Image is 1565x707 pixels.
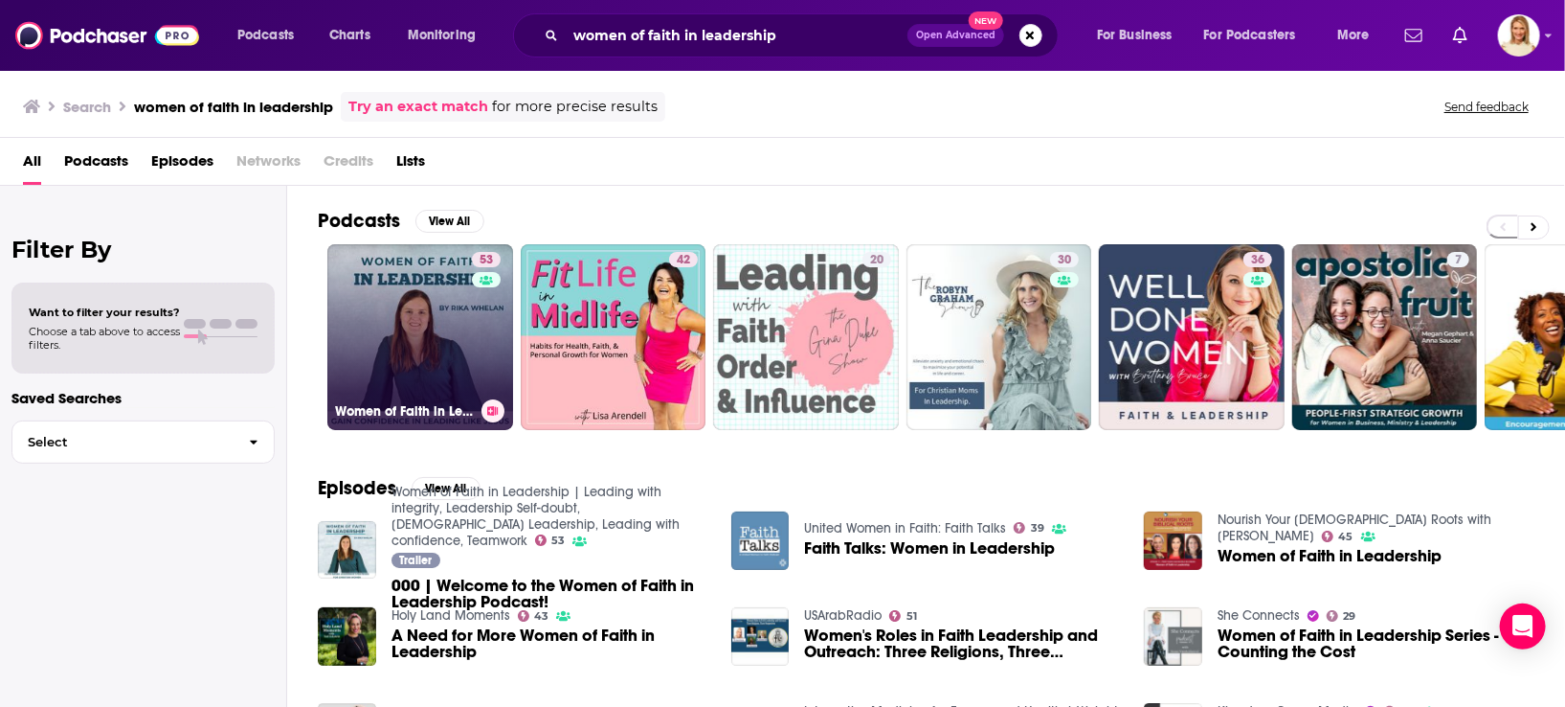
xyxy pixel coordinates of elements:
[12,436,234,448] span: Select
[1031,524,1044,533] span: 39
[64,146,128,185] a: Podcasts
[907,24,1004,47] button: Open AdvancedNew
[1337,22,1370,49] span: More
[415,210,484,233] button: View All
[1344,612,1356,621] span: 29
[535,535,566,546] a: 53
[804,540,1055,557] a: Faith Talks: Women in Leadership
[23,146,41,185] span: All
[804,607,882,624] a: USArabRadio
[1218,548,1442,564] a: Women of Faith in Leadership
[329,22,370,49] span: Charts
[237,22,294,49] span: Podcasts
[518,610,549,622] a: 43
[224,20,319,51] button: open menu
[731,607,790,666] img: Women's Roles in Faith Leadership and Outreach: Three Religions, Three Perspectives
[11,421,275,464] button: Select
[1218,607,1300,624] a: She Connects
[1339,533,1353,541] span: 45
[391,578,708,610] a: 000 | Welcome to the Women of Faith in Leadership Podcast!
[11,236,275,263] h2: Filter By
[480,251,493,270] span: 53
[804,627,1121,660] a: Women's Roles in Faith Leadership and Outreach: Three Religions, Three Perspectives
[151,146,213,185] a: Episodes
[1327,610,1356,622] a: 29
[318,209,484,233] a: PodcastsView All
[534,612,548,621] span: 43
[348,96,488,118] a: Try an exact match
[324,146,373,185] span: Credits
[1243,252,1272,267] a: 36
[1500,604,1546,650] div: Open Intercom Messenger
[1058,251,1071,270] span: 30
[1324,20,1394,51] button: open menu
[15,17,199,54] img: Podchaser - Follow, Share and Rate Podcasts
[1204,22,1296,49] span: For Podcasters
[134,98,333,116] h3: women of faith in leadership
[408,22,476,49] span: Monitoring
[1099,244,1285,430] a: 36
[1084,20,1196,51] button: open menu
[391,607,510,624] a: Holy Land Moments
[492,96,658,118] span: for more precise results
[1144,607,1202,666] img: Women of Faith in Leadership Series - Counting the Cost
[1192,20,1324,51] button: open menu
[318,521,376,580] img: 000 | Welcome to the Women of Faith in Leadership Podcast!
[566,20,907,51] input: Search podcasts, credits, & more...
[318,209,400,233] h2: Podcasts
[669,252,698,267] a: 42
[399,555,432,566] span: Trailer
[63,98,111,116] h3: Search
[889,610,917,622] a: 51
[327,244,513,430] a: 53Women of Faith in Leadership | Leading with integrity, Leadership Self-doubt, [DEMOGRAPHIC_DATA...
[677,251,690,270] span: 42
[1397,19,1430,52] a: Show notifications dropdown
[521,244,706,430] a: 42
[1218,512,1491,544] a: Nourish Your Biblical Roots with Yael Eckstein
[391,627,708,660] a: A Need for More Women of Faith in Leadership
[1455,251,1462,270] span: 7
[236,146,301,185] span: Networks
[713,244,899,430] a: 20
[335,403,474,420] h3: Women of Faith in Leadership | Leading with integrity, Leadership Self-doubt, [DEMOGRAPHIC_DATA] ...
[1322,531,1353,542] a: 45
[916,31,995,40] span: Open Advanced
[396,146,425,185] a: Lists
[870,251,883,270] span: 20
[29,306,180,319] span: Want to filter your results?
[969,11,1003,30] span: New
[317,20,382,51] a: Charts
[394,20,501,51] button: open menu
[862,252,891,267] a: 20
[1447,252,1469,267] a: 7
[29,325,180,352] span: Choose a tab above to access filters.
[1144,512,1202,570] img: Women of Faith in Leadership
[318,476,481,500] a: EpisodesView All
[318,607,376,666] img: A Need for More Women of Faith in Leadership
[1292,244,1478,430] a: 7
[1498,14,1540,57] button: Show profile menu
[1218,627,1534,660] a: Women of Faith in Leadership Series - Counting the Cost
[1498,14,1540,57] img: User Profile
[1014,522,1044,534] a: 39
[1251,251,1264,270] span: 36
[11,389,275,407] p: Saved Searches
[318,476,396,500] h2: Episodes
[731,512,790,570] img: Faith Talks: Women in Leadership
[472,252,501,267] a: 53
